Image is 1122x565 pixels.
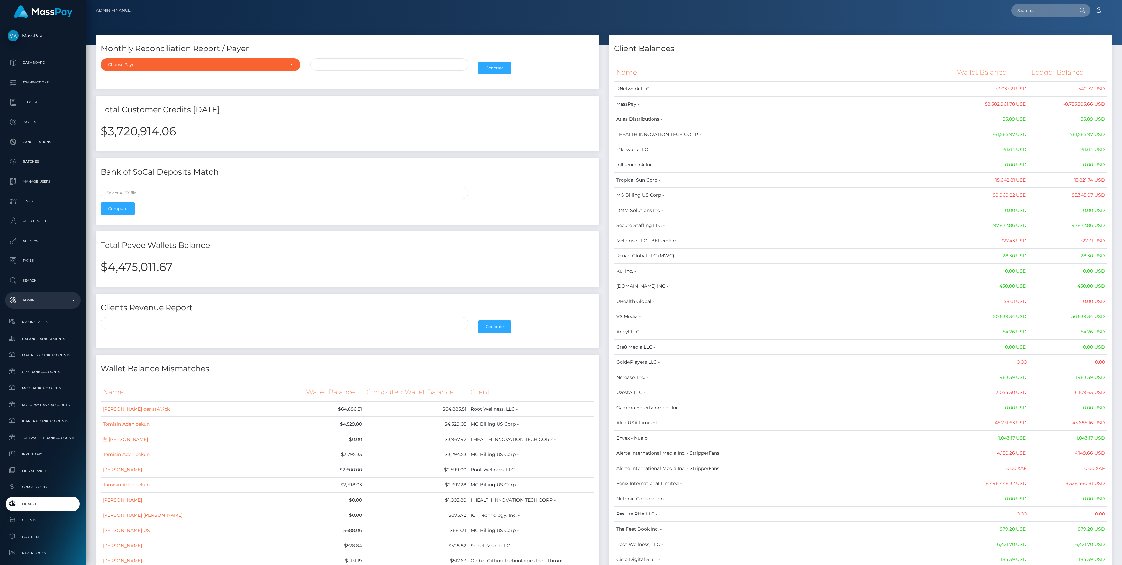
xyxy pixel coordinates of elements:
td: 154.26 USD [955,324,1029,340]
img: MassPay [8,30,19,41]
td: 879.20 USD [955,522,1029,537]
span: Balance Adjustments [8,335,78,343]
td: Fenix International Limited - [614,476,955,491]
td: 45,731.63 USD [955,415,1029,431]
p: Payees [8,117,78,127]
td: MG Billing US Corp - [614,188,955,203]
td: 50,639.34 USD [1029,309,1107,324]
td: 15,642.81 USD [955,173,1029,188]
a: [PERSON_NAME] der stÃ¼ck [103,406,170,412]
td: Kul Inc. - [614,264,955,279]
p: Manage Users [8,177,78,186]
td: MG Billing US Corp - [469,523,594,538]
span: Partners [8,533,78,541]
td: $3,294.53 [364,447,468,462]
a: Admin [5,292,81,309]
td: $688.06 [304,523,365,538]
td: 6,421.70 USD [1029,537,1107,552]
p: Search [8,276,78,285]
a: MCB Bank Accounts [5,381,81,395]
td: Cre8 Media LLC - [614,340,955,355]
td: $0.00 [304,432,365,447]
span: Payer Logos [8,549,78,557]
td: 0.00 USD [1029,264,1107,279]
td: Alerte International Media Inc. - StripperFans [614,461,955,476]
td: 0.00 USD [955,491,1029,507]
td: Arieyl LLC - [614,324,955,340]
h2: $4,475,011.67 [101,260,594,274]
td: $2,398.03 [304,477,365,492]
p: Transactions [8,78,78,87]
td: $3,967.92 [364,432,468,447]
img: MassPay Logo [14,5,72,18]
input: Search... [1011,4,1073,17]
td: 0.00 USD [1029,491,1107,507]
span: MCB Bank Accounts [8,384,78,392]
td: 58,582,961.78 USD [955,97,1029,112]
a: API Keys [5,233,81,249]
td: I HEALTH INNOVATION TECH CORP - [469,432,594,447]
a: Cancellations [5,134,81,150]
td: 45,685.16 USD [1029,415,1107,431]
td: 0.00 [955,507,1029,522]
a: Manage Users [5,173,81,190]
a: Batches [5,153,81,170]
td: $0.00 [304,508,365,523]
td: 61.04 USD [1029,142,1107,157]
td: $4,529.80 [304,416,365,432]
td: 8,496,448.32 USD [955,476,1029,491]
td: Alua USA Limited - [614,415,955,431]
td: DMM Solutions Inc - [614,203,955,218]
h4: Total Customer Credits [DATE] [101,104,594,116]
td: 58.01 USD [955,294,1029,309]
td: 97,872.86 USD [955,218,1029,233]
td: $2,599.00 [364,462,468,477]
td: 0.00 USD [1029,294,1107,309]
td: Tropical Sun Corp - [614,173,955,188]
td: Meliorise LLC - BEfreedom [614,233,955,249]
td: $1,003.80 [364,492,468,508]
td: 61.04 USD [955,142,1029,157]
td: Gold4Players LLC - [614,355,955,370]
a: 莹 [PERSON_NAME] [103,436,148,442]
td: $3,295.33 [304,447,365,462]
td: Envex - Nualo [614,431,955,446]
a: Ledger [5,94,81,111]
th: Ledger Balance [1029,63,1107,82]
a: Balance Adjustments [5,332,81,346]
span: Inventory [8,450,78,458]
a: [PERSON_NAME] [PERSON_NAME] [103,512,183,518]
td: Alerte International Media Inc. - StripperFans [614,446,955,461]
p: Cancellations [8,137,78,147]
td: Root Wellness, LLC - [469,462,594,477]
button: Choose Payer [101,58,300,71]
a: Dashboard [5,54,81,71]
button: Generate [478,62,511,74]
a: [PERSON_NAME] [103,497,142,503]
td: 35.89 USD [955,112,1029,127]
td: 154.26 USD [1029,324,1107,340]
p: API Keys [8,236,78,246]
td: $895.72 [364,508,468,523]
th: Name [614,63,955,82]
span: CRB Bank Accounts [8,368,78,376]
a: Inventory [5,447,81,461]
span: Pricing Rules [8,318,78,326]
td: 89,969.22 USD [955,188,1029,203]
td: 1,963.59 USD [955,370,1029,385]
td: 28.30 USD [1029,249,1107,264]
td: Nutonic Corporation - [614,491,955,507]
td: [DOMAIN_NAME] INC - [614,279,955,294]
td: Results RNA LLC - [614,507,955,522]
td: MassPay - [614,97,955,112]
td: 0.00 USD [955,157,1029,173]
a: Search [5,272,81,289]
td: 4,150.26 USD [955,446,1029,461]
td: $2,600.00 [304,462,365,477]
td: -8,735,305.66 USD [1029,97,1107,112]
h2: $3,720,914.06 [101,124,594,138]
td: 327.43 USD [955,233,1029,249]
a: MyEUPay Bank Accounts [5,398,81,412]
h4: Client Balances [614,43,1107,54]
a: Admin Finance [96,3,131,17]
